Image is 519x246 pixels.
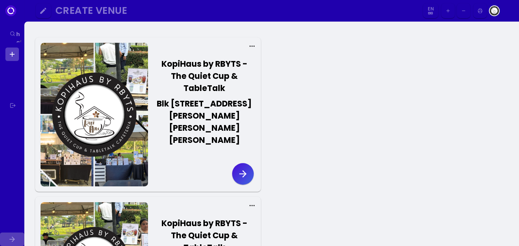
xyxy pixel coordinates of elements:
img: Image [502,5,513,16]
div: Create Venue [55,7,414,14]
button: KopiHaus by RBYTS - The Quiet Cup & TableTalkBlk [STREET_ADDRESS][PERSON_NAME][PERSON_NAME][PERSO... [148,50,255,155]
img: Image [489,5,500,16]
div: KopiHaus by RBYTS - The Quiet Cup & TableTalk [156,58,252,94]
button: Create Venue [53,3,421,19]
div: Blk [STREET_ADDRESS][PERSON_NAME][PERSON_NAME][PERSON_NAME] [156,98,252,146]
